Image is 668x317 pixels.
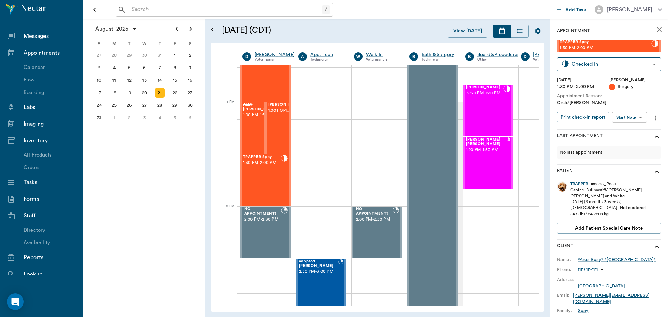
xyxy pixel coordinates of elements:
[182,39,198,49] div: S
[243,103,278,112] span: ALLY [PERSON_NAME]
[24,212,76,220] div: Staff
[155,63,165,73] div: Thursday, August 7, 2025
[299,268,338,275] span: 2:30 PM - 3:00 PM
[557,27,590,34] p: Appointment
[650,112,661,124] button: more
[310,57,343,63] div: Technician
[24,64,80,71] div: Calendar
[94,63,104,73] div: Sunday, August 3, 2025
[557,84,609,90] div: 1:30 PM - 2:00 PM
[557,223,661,234] button: Add patient Special Care Note
[122,39,137,49] div: T
[107,39,122,49] div: M
[170,76,180,85] div: Friday, August 15, 2025
[140,113,150,123] div: Wednesday, September 3, 2025
[557,77,609,84] div: [DATE]
[570,211,661,217] div: 54.5 lbs / 24.7208 kg
[557,93,661,100] div: Appointment Reason:
[240,50,291,102] div: CHECKED_IN, 12:30 PM - 1:00 PM
[533,51,573,58] a: [PERSON_NAME]
[255,51,295,58] a: [PERSON_NAME]
[24,164,80,172] div: Orders
[24,151,80,159] div: All Products
[170,101,180,110] div: Friday, August 29, 2025
[573,293,650,304] a: [PERSON_NAME][EMAIL_ADDRESS][DOMAIN_NAME]
[94,50,104,60] div: Sunday, July 27, 2025
[533,57,573,63] div: Veterinarian
[216,203,234,220] div: 2 PM
[240,206,291,259] div: BOOKED, 2:00 PM - 2:30 PM
[242,52,251,61] div: D
[125,63,134,73] div: Tuesday, August 5, 2025
[609,84,661,90] div: Surgery
[554,3,589,16] button: Add Task
[24,178,76,187] div: Tasks
[24,103,76,111] div: Labs
[557,133,603,141] p: Last Appointment
[322,5,330,14] div: /
[652,23,666,37] button: close
[92,39,107,49] div: S
[572,60,650,68] div: Checked In
[109,63,119,73] div: Monday, August 4, 2025
[94,76,104,85] div: Sunday, August 10, 2025
[557,277,578,283] div: Address:
[243,159,281,166] span: 1:30 PM - 2:00 PM
[24,270,76,278] div: Lookup
[589,3,668,16] button: [PERSON_NAME]
[115,24,130,34] span: 2025
[310,51,343,58] a: Appt Tech
[109,76,119,85] div: Monday, August 11, 2025
[140,88,150,98] div: Wednesday, August 20, 2025
[7,293,24,310] div: Open Intercom Messenger
[591,181,616,187] div: # 8836_P850
[88,3,102,17] button: Open drawer
[557,146,661,159] div: No last appointment
[466,85,503,90] span: [PERSON_NAME]
[463,85,513,137] div: CHECKED_IN, 12:50 PM - 1:20 PM
[466,90,503,97] span: 12:50 PM - 1:20 PM
[477,57,520,63] div: Other
[653,133,661,141] svg: show more
[155,88,165,98] div: Today, Thursday, August 21, 2025
[24,227,80,234] div: Directory
[366,57,399,63] div: Veterinarian
[463,137,513,189] div: CHECKED_IN, 1:20 PM - 1:50 PM
[185,76,195,85] div: Saturday, August 16, 2025
[24,239,80,247] div: Availability
[609,77,661,84] div: [PERSON_NAME]
[578,308,589,314] div: Spay
[24,253,76,262] div: Reports
[167,39,183,49] div: F
[557,267,578,273] div: Phone:
[125,101,134,110] div: Tuesday, August 26, 2025
[607,6,652,14] div: [PERSON_NAME]
[185,113,195,123] div: Saturday, September 6, 2025
[557,100,661,106] div: Orch/[PERSON_NAME]
[155,101,165,110] div: Thursday, August 28, 2025
[557,243,573,251] p: Client
[21,1,78,16] h6: Nectar
[92,22,141,36] button: August2025
[422,57,455,63] div: Technician
[24,120,76,128] div: Imaging
[109,113,119,123] div: Monday, September 1, 2025
[125,113,134,123] div: Tuesday, September 2, 2025
[94,24,115,34] span: August
[477,51,520,58] a: Board &Procedures
[466,146,507,153] span: 1:20 PM - 1:50 PM
[24,49,76,57] div: Appointments
[653,167,661,176] svg: show more
[356,207,393,216] span: NO APPOINTMENT!
[185,50,195,60] div: Saturday, August 2, 2025
[185,88,195,98] div: Saturday, August 23, 2025
[155,113,165,123] div: Thursday, September 4, 2025
[557,292,573,299] div: Email:
[560,40,651,45] span: TRAPPER Spay
[653,243,661,251] svg: show more
[184,22,198,36] button: Next page
[24,89,80,96] div: Boarding
[557,112,609,123] button: Print check-in report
